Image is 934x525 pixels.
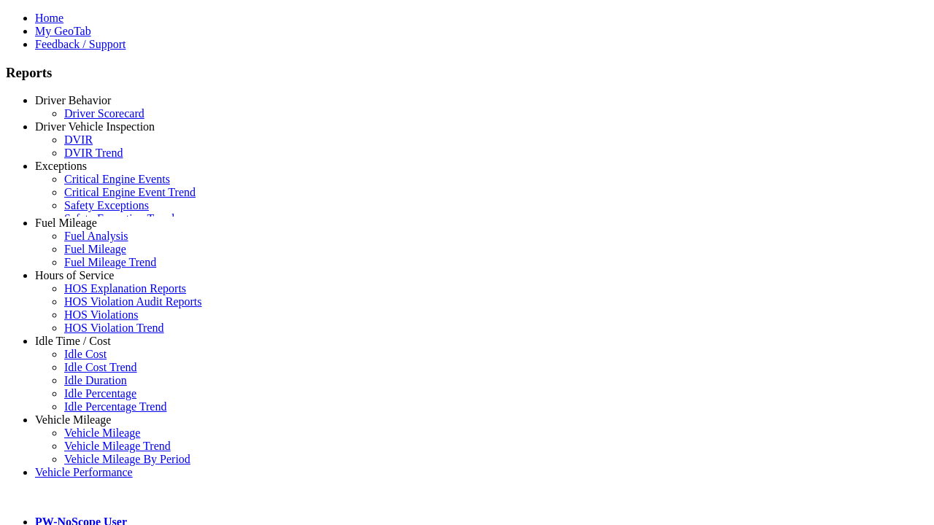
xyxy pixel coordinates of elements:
[6,65,928,81] h3: Reports
[35,12,63,24] a: Home
[35,413,111,426] a: Vehicle Mileage
[64,243,126,255] a: Fuel Mileage
[35,38,126,50] a: Feedback / Support
[35,269,114,281] a: Hours of Service
[64,212,174,225] a: Safety Exception Trend
[35,217,97,229] a: Fuel Mileage
[35,466,133,478] a: Vehicle Performance
[64,348,107,360] a: Idle Cost
[64,186,196,198] a: Critical Engine Event Trend
[64,400,166,413] a: Idle Percentage Trend
[64,133,93,146] a: DVIR
[64,199,149,211] a: Safety Exceptions
[64,295,202,308] a: HOS Violation Audit Reports
[64,427,140,439] a: Vehicle Mileage
[64,282,186,295] a: HOS Explanation Reports
[64,453,190,465] a: Vehicle Mileage By Period
[64,147,123,159] a: DVIR Trend
[64,440,171,452] a: Vehicle Mileage Trend
[35,160,87,172] a: Exceptions
[35,120,155,133] a: Driver Vehicle Inspection
[64,322,164,334] a: HOS Violation Trend
[35,94,111,106] a: Driver Behavior
[35,25,91,37] a: My GeoTab
[64,173,170,185] a: Critical Engine Events
[64,387,136,400] a: Idle Percentage
[35,335,111,347] a: Idle Time / Cost
[64,308,138,321] a: HOS Violations
[64,230,128,242] a: Fuel Analysis
[64,374,127,386] a: Idle Duration
[64,107,144,120] a: Driver Scorecard
[64,256,156,268] a: Fuel Mileage Trend
[64,361,137,373] a: Idle Cost Trend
